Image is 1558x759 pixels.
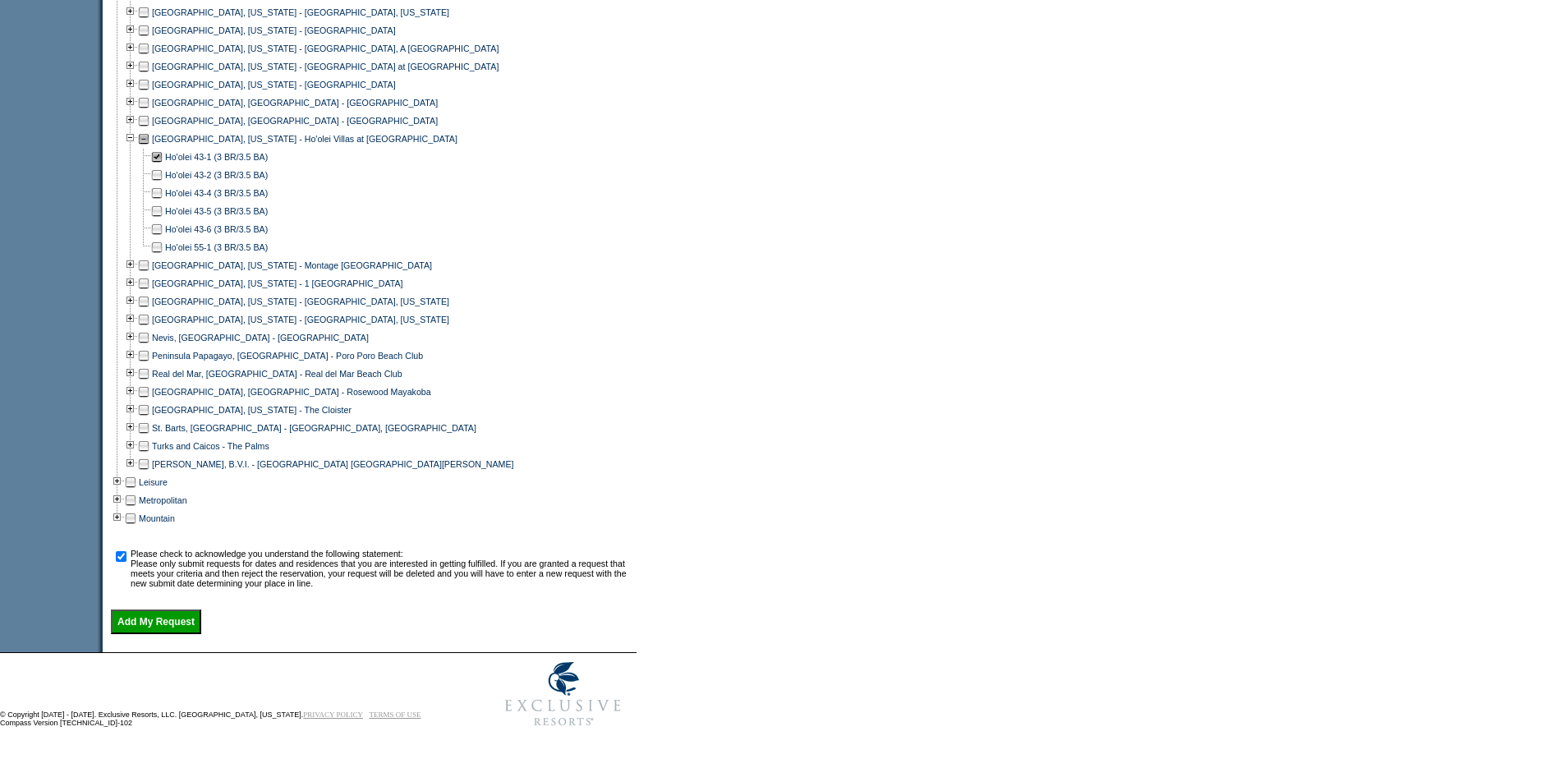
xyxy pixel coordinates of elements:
[139,477,168,487] a: Leisure
[139,513,175,523] a: Mountain
[152,405,352,415] a: [GEOGRAPHIC_DATA], [US_STATE] - The Cloister
[152,441,269,451] a: Turks and Caicos - The Palms
[152,44,499,53] a: [GEOGRAPHIC_DATA], [US_STATE] - [GEOGRAPHIC_DATA], A [GEOGRAPHIC_DATA]
[152,62,499,71] a: [GEOGRAPHIC_DATA], [US_STATE] - [GEOGRAPHIC_DATA] at [GEOGRAPHIC_DATA]
[165,242,268,252] a: Ho'olei 55-1 (3 BR/3.5 BA)
[489,653,637,735] img: Exclusive Resorts
[131,549,631,588] td: Please check to acknowledge you understand the following statement: Please only submit requests f...
[152,351,423,361] a: Peninsula Papagayo, [GEOGRAPHIC_DATA] - Poro Poro Beach Club
[165,170,268,180] a: Ho'olei 43-2 (3 BR/3.5 BA)
[152,7,449,17] a: [GEOGRAPHIC_DATA], [US_STATE] - [GEOGRAPHIC_DATA], [US_STATE]
[165,152,268,162] a: Ho'olei 43-1 (3 BR/3.5 BA)
[152,80,396,90] a: [GEOGRAPHIC_DATA], [US_STATE] - [GEOGRAPHIC_DATA]
[111,609,201,634] input: Add My Request
[370,711,421,719] a: TERMS OF USE
[152,333,369,343] a: Nevis, [GEOGRAPHIC_DATA] - [GEOGRAPHIC_DATA]
[152,278,403,288] a: [GEOGRAPHIC_DATA], [US_STATE] - 1 [GEOGRAPHIC_DATA]
[152,134,457,144] a: [GEOGRAPHIC_DATA], [US_STATE] - Ho'olei Villas at [GEOGRAPHIC_DATA]
[165,224,268,234] a: Ho'olei 43-6 (3 BR/3.5 BA)
[152,25,396,35] a: [GEOGRAPHIC_DATA], [US_STATE] - [GEOGRAPHIC_DATA]
[165,206,268,216] a: Ho'olei 43-5 (3 BR/3.5 BA)
[152,459,514,469] a: [PERSON_NAME], B.V.I. - [GEOGRAPHIC_DATA] [GEOGRAPHIC_DATA][PERSON_NAME]
[152,387,431,397] a: [GEOGRAPHIC_DATA], [GEOGRAPHIC_DATA] - Rosewood Mayakoba
[303,711,363,719] a: PRIVACY POLICY
[152,369,402,379] a: Real del Mar, [GEOGRAPHIC_DATA] - Real del Mar Beach Club
[152,423,476,433] a: St. Barts, [GEOGRAPHIC_DATA] - [GEOGRAPHIC_DATA], [GEOGRAPHIC_DATA]
[165,188,268,198] a: Ho'olei 43-4 (3 BR/3.5 BA)
[139,495,187,505] a: Metropolitan
[152,315,449,324] a: [GEOGRAPHIC_DATA], [US_STATE] - [GEOGRAPHIC_DATA], [US_STATE]
[152,297,449,306] a: [GEOGRAPHIC_DATA], [US_STATE] - [GEOGRAPHIC_DATA], [US_STATE]
[152,116,438,126] a: [GEOGRAPHIC_DATA], [GEOGRAPHIC_DATA] - [GEOGRAPHIC_DATA]
[152,98,438,108] a: [GEOGRAPHIC_DATA], [GEOGRAPHIC_DATA] - [GEOGRAPHIC_DATA]
[152,260,432,270] a: [GEOGRAPHIC_DATA], [US_STATE] - Montage [GEOGRAPHIC_DATA]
